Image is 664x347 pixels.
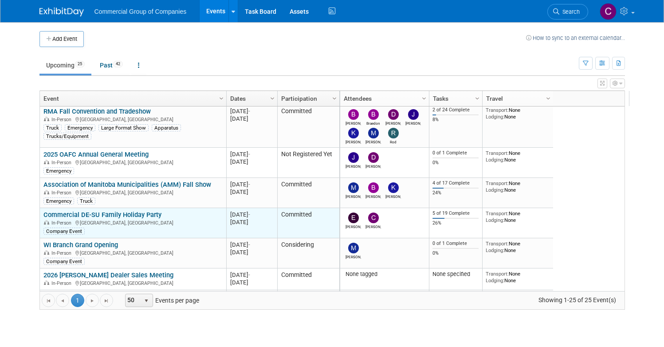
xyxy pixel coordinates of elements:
[98,124,149,131] div: Large Format Show
[269,95,276,102] span: Column Settings
[43,279,222,287] div: [GEOGRAPHIC_DATA], [GEOGRAPHIC_DATA]
[486,150,509,156] span: Transport:
[86,294,99,307] a: Go to the next page
[432,117,479,123] div: 8%
[44,280,49,285] img: In-Person Event
[348,213,359,223] img: Emma Schwab
[43,189,222,196] div: [GEOGRAPHIC_DATA], [GEOGRAPHIC_DATA]
[100,294,113,307] a: Go to the last page
[51,280,74,286] span: In-Person
[45,297,52,304] span: Go to the first page
[277,290,339,329] td: Committed
[600,3,617,20] img: Cole Mattern
[486,91,547,106] a: Travel
[248,272,250,278] span: -
[277,268,339,290] td: Committed
[486,150,550,163] div: None None
[545,95,552,102] span: Column Settings
[230,107,273,115] div: [DATE]
[365,163,381,169] div: Derek MacDonald
[432,241,479,247] div: 0 of 1 Complete
[433,91,476,106] a: Tasks
[420,95,428,102] span: Column Settings
[39,8,84,16] img: ExhibitDay
[126,294,141,307] span: 50
[230,279,273,286] div: [DATE]
[43,133,91,140] div: Trucks/Equipment
[405,120,421,126] div: Jason Fast
[474,95,481,102] span: Column Settings
[43,124,62,131] div: Truck
[486,271,509,277] span: Transport:
[348,243,359,253] img: Mitch Mesenchuk
[388,109,399,120] img: David West
[230,211,273,218] div: [DATE]
[267,91,277,104] a: Column Settings
[368,182,379,193] img: Braden Coran
[89,297,96,304] span: Go to the next page
[230,248,273,256] div: [DATE]
[486,241,550,253] div: None None
[277,178,339,208] td: Committed
[472,91,482,104] a: Column Settings
[365,223,381,229] div: Cole Mattern
[368,213,379,223] img: Cole Mattern
[365,138,381,144] div: Mike Feduniw
[43,219,222,226] div: [GEOGRAPHIC_DATA], [GEOGRAPHIC_DATA]
[486,180,509,186] span: Transport:
[248,181,250,188] span: -
[486,157,504,163] span: Lodging:
[230,181,273,188] div: [DATE]
[432,250,479,256] div: 0%
[43,249,222,256] div: [GEOGRAPHIC_DATA], [GEOGRAPHIC_DATA]
[486,114,504,120] span: Lodging:
[43,115,222,123] div: [GEOGRAPHIC_DATA], [GEOGRAPHIC_DATA]
[388,182,399,193] img: Kris Kaminski
[230,241,273,248] div: [DATE]
[486,217,504,223] span: Lodging:
[248,151,250,158] span: -
[559,8,580,15] span: Search
[277,208,339,238] td: Committed
[218,95,225,102] span: Column Settings
[432,220,479,226] div: 26%
[530,294,624,306] span: Showing 1-25 of 25 Event(s)
[432,150,479,156] div: 0 of 1 Complete
[486,187,504,193] span: Lodging:
[346,253,361,259] div: Mitch Mesenchuk
[365,193,381,199] div: Braden Coran
[432,210,479,217] div: 5 of 19 Complete
[330,91,339,104] a: Column Settings
[71,294,84,307] span: 1
[432,271,479,278] div: None specified
[486,107,550,120] div: None None
[348,182,359,193] img: Mitch Mesenchuk
[43,158,222,166] div: [GEOGRAPHIC_DATA], [GEOGRAPHIC_DATA]
[152,124,181,131] div: Apparatus
[44,190,49,194] img: In-Person Event
[230,271,273,279] div: [DATE]
[230,150,273,158] div: [DATE]
[51,190,74,196] span: In-Person
[277,238,339,268] td: Considering
[277,148,339,178] td: Not Registered Yet
[43,228,85,235] div: Company Event
[59,297,66,304] span: Go to the previous page
[277,105,339,148] td: Committed
[42,294,55,307] a: Go to the first page
[51,160,74,166] span: In-Person
[75,61,85,67] span: 25
[39,31,84,47] button: Add Event
[486,210,550,223] div: None None
[432,190,479,196] div: 24%
[94,8,187,15] span: Commercial Group of Companies
[348,128,359,138] img: Kelly Mayhew
[65,124,95,131] div: Emergency
[348,152,359,163] img: Jamie Zimmerman
[331,95,338,102] span: Column Settings
[230,91,271,106] a: Dates
[248,211,250,218] span: -
[248,108,250,114] span: -
[143,297,150,304] span: select
[44,117,49,121] img: In-Person Event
